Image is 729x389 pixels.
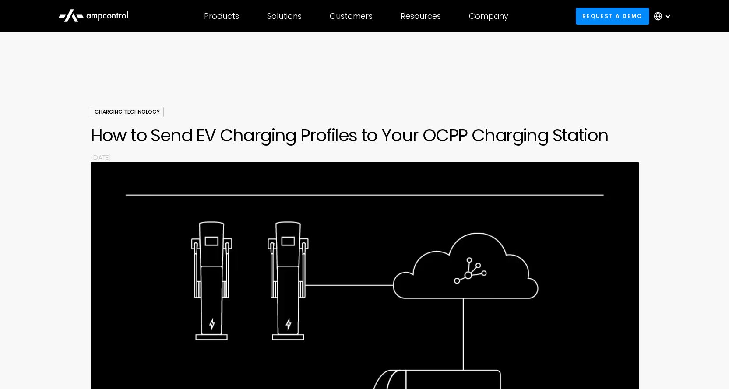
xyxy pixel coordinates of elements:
div: Resources [401,11,441,21]
a: Request a demo [576,8,649,24]
div: Company [469,11,508,21]
div: Customers [330,11,373,21]
h1: How to Send EV Charging Profiles to Your OCPP Charging Station [91,125,639,146]
div: Products [204,11,239,21]
div: Solutions [267,11,302,21]
div: Charging Technology [91,107,164,117]
p: [DATE] [91,153,639,162]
